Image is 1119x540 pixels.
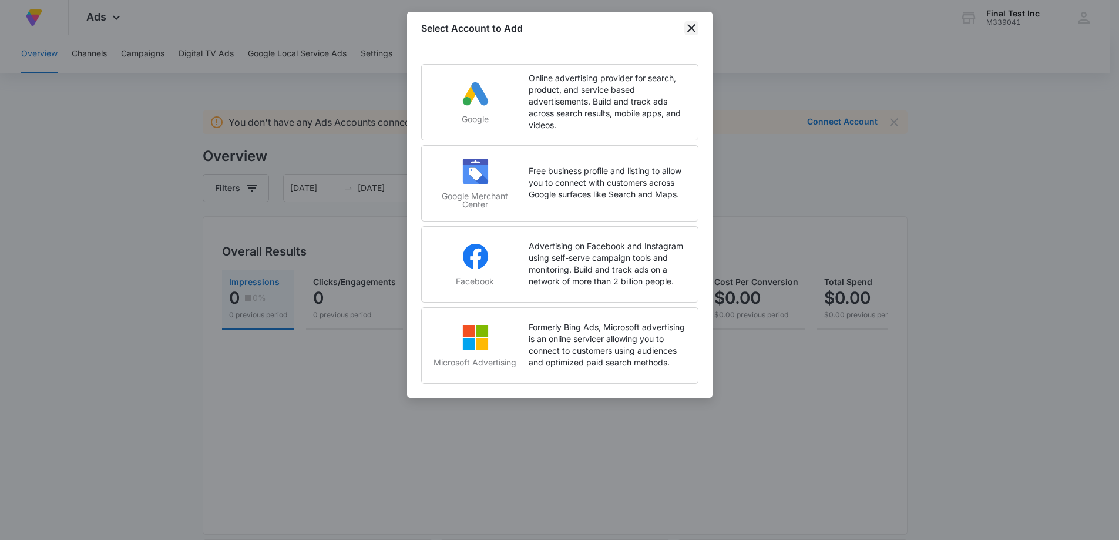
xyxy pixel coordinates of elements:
p: Formerly Bing Ads, Microsoft advertising is an online servicer allowing you to connect to custome... [529,321,686,368]
p: Google [434,115,517,123]
button: GoogleOnline advertising provider for search, product, and service based advertisements. Build an... [421,64,698,140]
p: Online advertising provider for search, product, and service based advertisements. Build and trac... [529,72,686,131]
p: Advertising on Facebook and Instagram using self-serve campaign tools and monitoring. Build and t... [529,240,686,287]
p: Google Merchant Center [434,192,517,209]
img: logo-facebook.svg [461,242,489,270]
p: Facebook [434,277,517,286]
button: close [684,21,698,35]
img: logo-googleAds.svg [461,80,489,108]
img: logo-googleMerchant.svg [461,157,489,185]
p: Microsoft Advertising [434,358,517,367]
p: Free business profile and listing to allow you to connect with customers across Google surfaces l... [529,165,686,200]
button: Google Merchant CenterFree business profile and listing to allow you to connect with customers ac... [421,145,698,222]
h1: Select Account to Add [421,21,523,35]
button: Microsoft AdvertisingFormerly Bing Ads, Microsoft advertising is an online servicer allowing you ... [421,307,698,384]
button: FacebookAdvertising on Facebook and Instagram using self-serve campaign tools and monitoring. Bui... [421,226,698,303]
img: logo-bingAds.svg [461,323,489,351]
